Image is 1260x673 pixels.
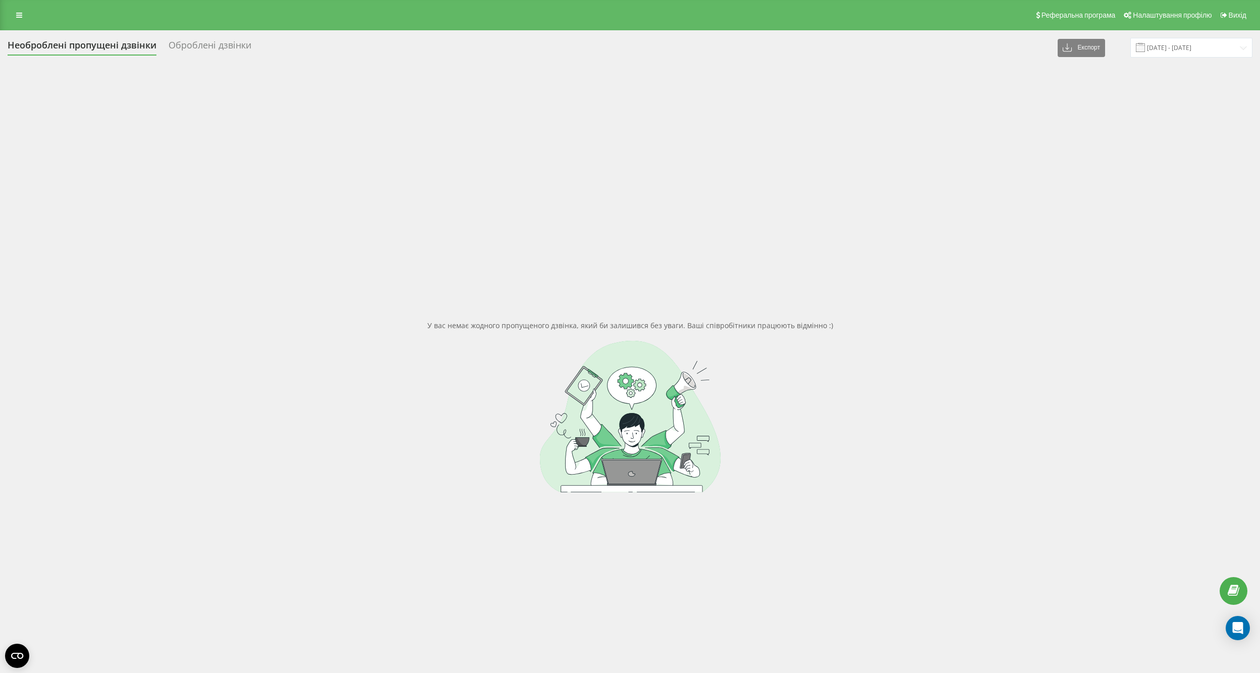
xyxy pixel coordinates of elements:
font: Необроблені пропущені дзвінки [8,39,156,51]
button: Open CMP widget [5,644,29,668]
font: Експорт [1078,44,1100,51]
font: У вас немає жодного пропущеного дзвінка, який би залишився без уваги. Ваші співробітники працюють... [427,321,833,330]
font: Налаштування профілю [1133,11,1212,19]
div: Відкрити Intercom Messenger [1226,616,1250,640]
font: Вихід [1229,11,1246,19]
font: Реферальна програма [1042,11,1116,19]
font: Оброблені дзвінки [169,39,251,51]
button: Експорт [1058,39,1105,57]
